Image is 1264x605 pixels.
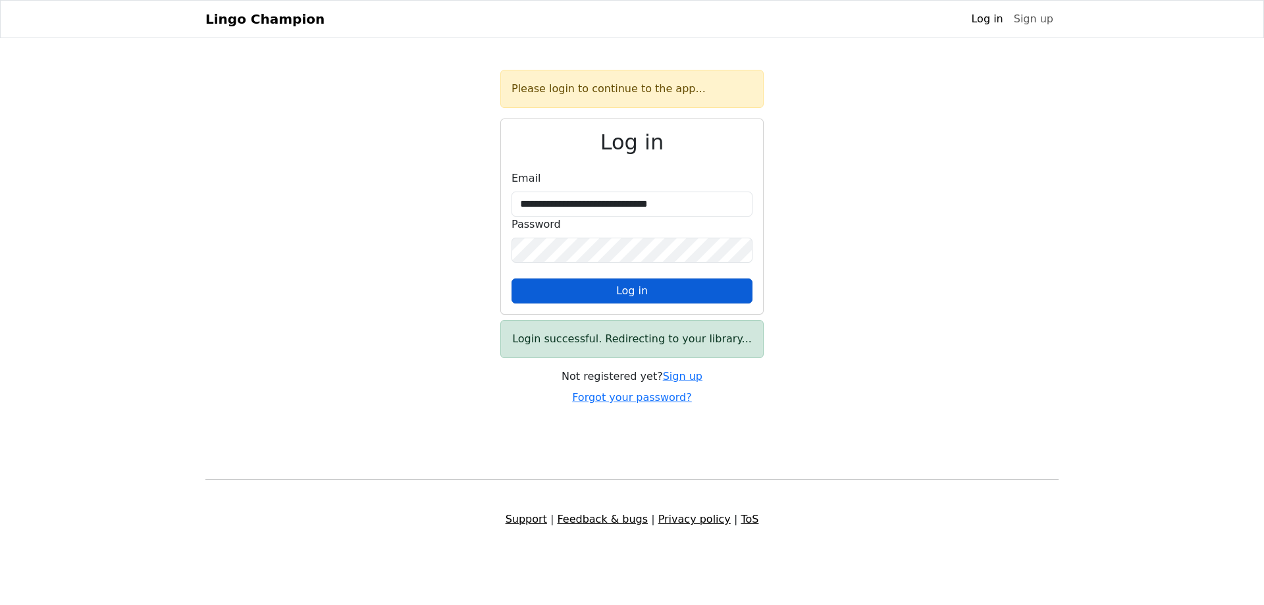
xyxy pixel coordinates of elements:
[557,513,648,525] a: Feedback & bugs
[741,513,758,525] a: ToS
[658,513,731,525] a: Privacy policy
[512,130,752,155] h2: Log in
[616,284,648,297] span: Log in
[1009,6,1059,32] a: Sign up
[506,513,547,525] a: Support
[512,217,561,232] label: Password
[663,370,702,382] a: Sign up
[572,391,692,404] a: Forgot your password?
[197,512,1066,527] div: | | |
[205,6,325,32] a: Lingo Champion
[966,6,1008,32] a: Log in
[512,171,540,186] label: Email
[512,278,752,303] button: Log in
[500,369,764,384] div: Not registered yet?
[500,70,764,108] div: Please login to continue to the app...
[500,320,764,358] div: Login successful. Redirecting to your library...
